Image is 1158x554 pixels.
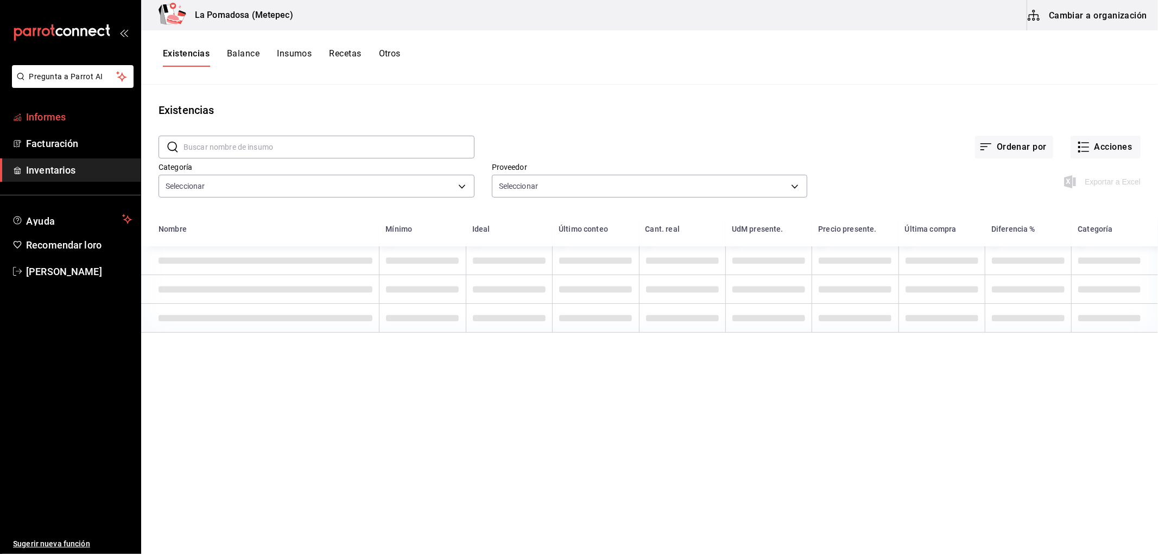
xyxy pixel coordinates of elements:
font: Pregunta a Parrot AI [29,72,103,81]
button: Acciones [1071,136,1141,158]
font: Ideal [472,225,490,233]
button: Ordenar por [975,136,1053,158]
button: Pregunta a Parrot AI [12,65,134,88]
font: Categoría [1078,225,1112,233]
font: Inventarios [26,164,75,176]
font: Diferencia % [991,225,1035,233]
font: Insumos [277,48,312,59]
font: Mínimo [385,225,412,233]
font: Otros [379,48,401,59]
font: Categoría [159,163,192,171]
font: [PERSON_NAME] [26,266,102,277]
font: Acciones [1094,142,1132,152]
font: Facturación [26,138,78,149]
font: UdM presente. [732,225,783,233]
font: Seleccionar [499,182,538,190]
font: Ordenar por [997,142,1047,152]
font: Informes [26,111,66,123]
font: Proveedor [492,163,527,171]
font: Recetas [329,48,361,59]
font: Precio presente. [818,225,876,233]
font: Última compra [905,225,957,233]
font: Existencias [163,48,210,59]
font: Cambiar a organización [1049,10,1147,20]
font: La Pomadosa (Metepec) [195,10,293,20]
font: Seleccionar [166,182,205,190]
font: Ayuda [26,215,55,227]
div: pestañas de navegación [163,48,401,67]
button: abrir_cajón_menú [119,28,128,37]
a: Pregunta a Parrot AI [8,79,134,90]
font: Balance [227,48,260,59]
font: Último conteo [559,225,608,233]
input: Buscar nombre de insumo [183,136,474,158]
font: Cant. real [646,225,680,233]
font: Sugerir nueva función [13,539,90,548]
font: Recomendar loro [26,239,102,251]
font: Nombre [159,225,187,233]
font: Existencias [159,104,214,117]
